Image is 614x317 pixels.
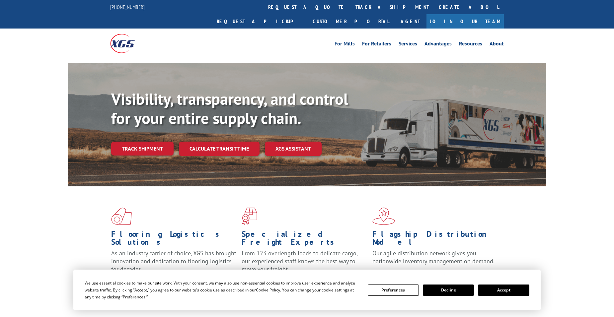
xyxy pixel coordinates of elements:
a: Track shipment [111,142,174,156]
h1: Flooring Logistics Solutions [111,230,237,249]
a: For Retailers [362,41,391,48]
a: For Mills [335,41,355,48]
a: XGS ASSISTANT [265,142,322,156]
h1: Specialized Freight Experts [242,230,367,249]
a: Customer Portal [308,14,394,29]
div: Cookie Consent Prompt [73,270,541,310]
button: Preferences [368,285,419,296]
a: [PHONE_NUMBER] [110,4,145,10]
img: xgs-icon-total-supply-chain-intelligence-red [111,208,132,225]
a: Advantages [424,41,452,48]
span: Our agile distribution network gives you nationwide inventory management on demand. [372,249,495,265]
img: xgs-icon-focused-on-flooring-red [242,208,257,225]
a: Request a pickup [212,14,308,29]
img: xgs-icon-flagship-distribution-model-red [372,208,395,225]
a: Calculate transit time [179,142,260,156]
button: Accept [478,285,529,296]
p: From 123 overlength loads to delicate cargo, our experienced staff knows the best way to move you... [242,249,367,279]
div: We use essential cookies to make our site work. With your consent, we may also use non-essential ... [85,280,359,300]
b: Visibility, transparency, and control for your entire supply chain. [111,89,348,128]
button: Decline [423,285,474,296]
a: About [490,41,504,48]
a: Agent [394,14,426,29]
span: Cookie Policy [256,287,280,293]
a: Services [399,41,417,48]
h1: Flagship Distribution Model [372,230,498,249]
a: Resources [459,41,482,48]
span: Preferences [123,294,145,300]
a: Join Our Team [426,14,504,29]
span: As an industry carrier of choice, XGS has brought innovation and dedication to flooring logistics... [111,249,236,273]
